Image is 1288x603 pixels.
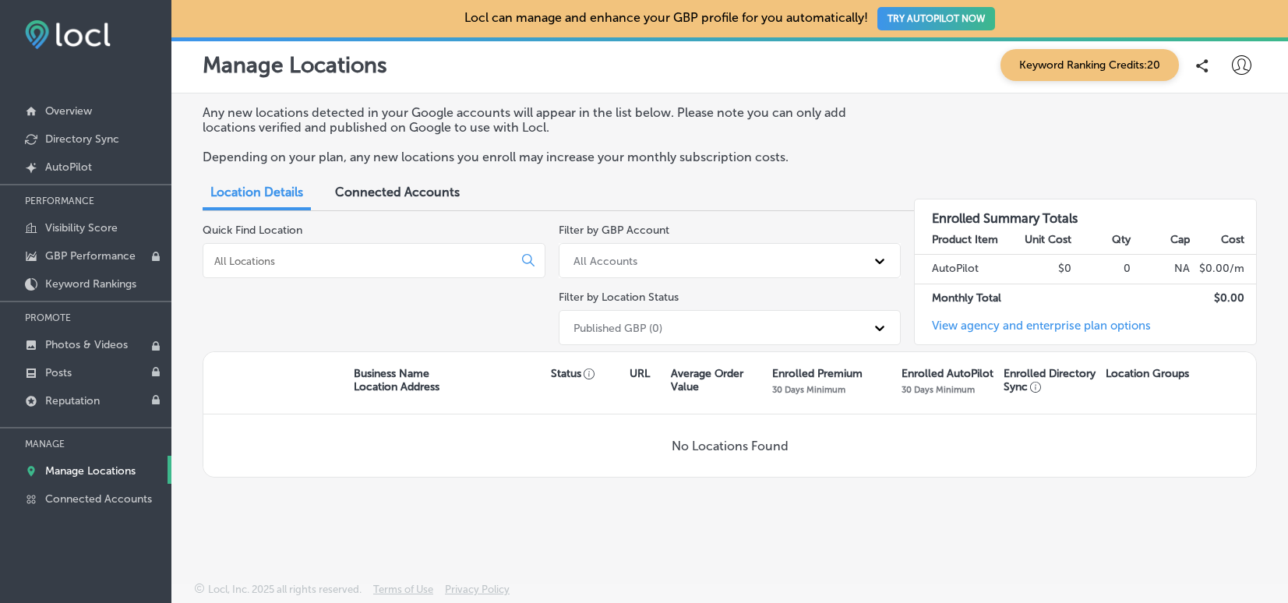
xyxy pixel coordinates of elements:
[203,150,887,164] p: Depending on your plan, any new locations you enroll may increase your monthly subscription costs.
[45,104,92,118] p: Overview
[45,492,152,506] p: Connected Accounts
[932,233,998,246] strong: Product Item
[45,221,118,235] p: Visibility Score
[1106,367,1189,380] p: Location Groups
[1072,226,1131,255] th: Qty
[354,367,439,393] p: Business Name Location Address
[203,52,387,78] p: Manage Locations
[45,464,136,478] p: Manage Locations
[902,367,993,380] p: Enrolled AutoPilot
[1131,226,1191,255] th: Cap
[1131,255,1191,284] td: NA
[1072,255,1131,284] td: 0
[551,367,630,380] p: Status
[1191,255,1256,284] td: $ 0.00 /m
[772,384,845,395] p: 30 Days Minimum
[630,367,650,380] p: URL
[559,224,669,237] label: Filter by GBP Account
[203,224,302,237] label: Quick Find Location
[1191,226,1256,255] th: Cost
[45,132,119,146] p: Directory Sync
[672,439,789,453] p: No Locations Found
[559,291,679,304] label: Filter by Location Status
[915,319,1151,344] a: View agency and enterprise plan options
[1191,284,1256,312] td: $ 0.00
[573,321,662,334] div: Published GBP (0)
[213,254,510,268] input: All Locations
[208,584,362,595] p: Locl, Inc. 2025 all rights reserved.
[445,584,510,603] a: Privacy Policy
[1014,255,1073,284] td: $0
[877,7,995,30] button: TRY AUTOPILOT NOW
[373,584,433,603] a: Terms of Use
[1014,226,1073,255] th: Unit Cost
[915,199,1256,226] h3: Enrolled Summary Totals
[915,255,1013,284] td: AutoPilot
[45,277,136,291] p: Keyword Rankings
[203,105,887,135] p: Any new locations detected in your Google accounts will appear in the list below. Please note you...
[25,20,111,49] img: fda3e92497d09a02dc62c9cd864e3231.png
[671,367,764,393] p: Average Order Value
[45,249,136,263] p: GBP Performance
[1004,367,1098,393] p: Enrolled Directory Sync
[573,254,637,267] div: All Accounts
[772,367,863,380] p: Enrolled Premium
[335,185,460,199] span: Connected Accounts
[902,384,975,395] p: 30 Days Minimum
[210,185,303,199] span: Location Details
[915,284,1013,312] td: Monthly Total
[45,160,92,174] p: AutoPilot
[45,366,72,379] p: Posts
[45,394,100,407] p: Reputation
[45,338,128,351] p: Photos & Videos
[1000,49,1179,81] span: Keyword Ranking Credits: 20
